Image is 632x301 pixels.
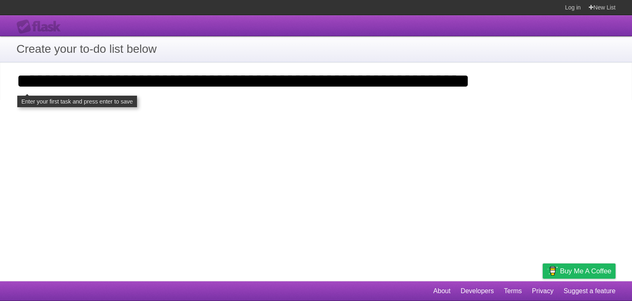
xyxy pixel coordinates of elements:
img: Buy me a coffee [547,264,558,278]
div: Flask [16,19,66,34]
a: Terms [504,283,522,299]
a: About [433,283,451,299]
a: Developers [460,283,494,299]
a: Buy me a coffee [543,263,616,279]
a: Privacy [532,283,553,299]
a: Suggest a feature [564,283,616,299]
h1: Create your to-do list below [16,40,616,58]
span: Buy me a coffee [560,264,611,278]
